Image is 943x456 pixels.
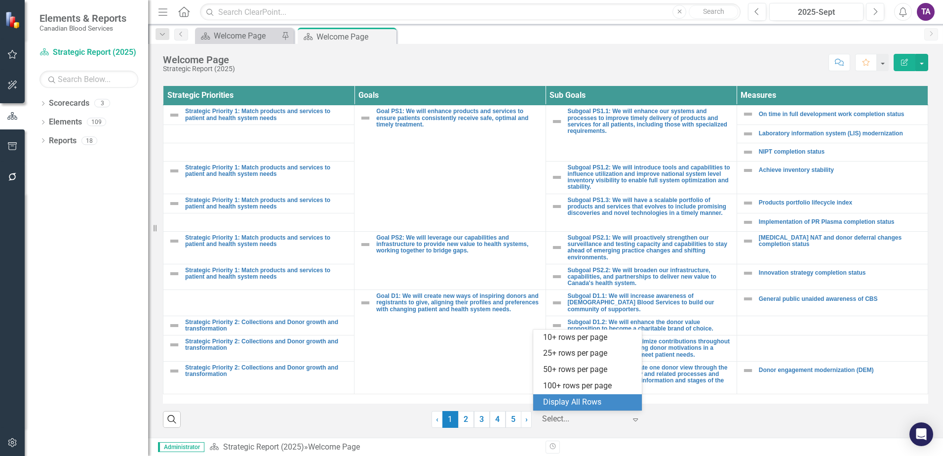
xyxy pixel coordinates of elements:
[163,105,354,124] td: Double-Click to Edit Right Click for Context Menu
[546,231,737,264] td: Double-Click to Edit Right Click for Context Menu
[568,235,732,261] a: Subgoal PS2.1: We will proactively strengthen our surveillance and testing capacity and capabilit...
[163,316,354,335] td: Double-Click to Edit Right Click for Context Menu
[163,335,354,362] td: Double-Click to Edit Right Click for Context Menu
[163,54,235,65] div: Welcome Page
[737,213,928,231] td: Double-Click to Edit Right Click for Context Menu
[163,161,354,194] td: Double-Click to Edit Right Click for Context Menu
[168,365,180,377] img: Not Defined
[742,365,754,376] img: Not Defined
[543,348,636,359] div: 25+ rows per page
[200,3,741,21] input: Search ClearPoint...
[759,367,923,373] a: Donor engagement modernization (DEM)
[214,30,279,42] div: Welcome Page
[354,105,546,232] td: Double-Click to Edit Right Click for Context Menu
[163,264,354,290] td: Double-Click to Edit Right Click for Context Menu
[737,105,928,124] td: Double-Click to Edit Right Click for Context Menu
[185,108,349,121] a: Strategic Priority 1: Match products and services to patient and health system needs
[742,128,754,140] img: Not Defined
[737,361,928,394] td: Double-Click to Edit Right Click for Context Menu
[163,361,354,394] td: Double-Click to Edit Right Click for Context Menu
[551,201,563,212] img: Not Defined
[158,442,204,452] span: Administrator
[689,5,738,19] button: Search
[209,442,538,453] div: »
[737,161,928,194] td: Double-Click to Edit Right Click for Context Menu
[49,117,82,128] a: Elements
[568,319,732,332] a: Subgoal D1.2: We will enhance the donor value proposition to become a charitable brand of choice.
[49,135,77,147] a: Reports
[525,415,528,424] span: ›
[163,194,354,213] td: Double-Click to Edit Right Click for Context Menu
[568,365,732,391] a: Subgoal D1.4: We will create one donor view through the introduction of technology and related pr...
[742,108,754,120] img: Not Defined
[759,130,923,137] a: Laboratory information system (LIS) modernization
[168,235,180,247] img: Not Defined
[546,264,737,290] td: Double-Click to Edit Right Click for Context Menu
[737,143,928,161] td: Double-Click to Edit Right Click for Context Menu
[185,235,349,248] a: Strategic Priority 1: Match products and services to patient and health system needs
[759,149,923,155] a: NIPT completion status
[359,297,371,309] img: Not Defined
[376,235,540,254] a: Goal PS2: We will leverage our capabilities and infrastructure to provide new value to health sys...
[376,108,540,128] a: Goal PS1: We will enhance products and services to ensure patients consistently receive safe, opt...
[354,231,546,290] td: Double-Click to Edit Right Click for Context Menu
[474,411,490,428] a: 3
[163,65,235,73] div: Strategic Report (2025)
[185,338,349,351] a: Strategic Priority 2: Collections and Donor growth and transformation
[546,105,737,161] td: Double-Click to Edit Right Click for Context Menu
[168,268,180,280] img: Not Defined
[742,235,754,247] img: Not Defined
[436,415,438,424] span: ‹
[546,194,737,231] td: Double-Click to Edit Right Click for Context Menu
[568,165,732,191] a: Subgoal PS1.2: We will introduce tools and capabilities to influence utilization and improve nati...
[543,332,636,343] div: 10+ rows per page
[185,319,349,332] a: Strategic Priority 2: Collections and Donor growth and transformation
[49,98,89,109] a: Scorecards
[94,99,110,108] div: 3
[759,200,923,206] a: Products portfolio lifecycle index
[185,267,349,280] a: Strategic Priority 1: Match products and services to patient and health system needs
[568,197,732,217] a: Subgoal PS1.3: We will have a scalable portfolio of products and services that evolves to include...
[354,290,546,394] td: Double-Click to Edit Right Click for Context Menu
[223,442,304,452] a: Strategic Report (2025)
[376,293,540,313] a: Goal D1: We will create new ways of inspiring donors and registrants to give, aligning their prof...
[543,364,636,375] div: 50+ rows per page
[737,231,928,264] td: Double-Click to Edit Right Click for Context Menu
[909,422,933,446] div: Open Intercom Messenger
[568,108,732,134] a: Subgoal PS1.1: We will enhance our systems and processes to improve timely delivery of products a...
[39,24,126,32] small: Canadian Blood Services
[551,242,563,253] img: Not Defined
[39,47,138,58] a: Strategic Report (2025)
[568,293,732,313] a: Subgoal D1.1: We will increase awareness of [DEMOGRAPHIC_DATA] Blood Services to build our commun...
[551,271,563,283] img: Not Defined
[359,239,371,250] img: Not Defined
[742,267,754,279] img: Not Defined
[543,380,636,392] div: 100+ rows per page
[773,6,860,18] div: 2025-Sept
[737,194,928,213] td: Double-Click to Edit Right Click for Context Menu
[742,146,754,158] img: Not Defined
[316,31,394,43] div: Welcome Page
[759,167,923,173] a: Achieve inventory stability
[917,3,935,21] button: TA
[759,296,923,302] a: General public unaided awareness of CBS
[4,10,23,29] img: ClearPoint Strategy
[308,442,360,452] div: Welcome Page
[168,165,180,177] img: Not Defined
[87,118,106,126] div: 109
[197,30,279,42] a: Welcome Page
[769,3,864,21] button: 2025-Sept
[39,12,126,24] span: Elements & Reports
[551,297,563,309] img: Not Defined
[759,270,923,276] a: Innovation strategy completion status
[168,198,180,209] img: Not Defined
[543,397,636,408] div: Display All Rows
[737,124,928,143] td: Double-Click to Edit Right Click for Context Menu
[759,235,923,248] a: [MEDICAL_DATA] NAT and donor deferral changes completion status
[737,264,928,290] td: Double-Click to Edit Right Click for Context Menu
[759,111,923,118] a: On time in full development work completion status
[168,109,180,121] img: Not Defined
[703,7,724,15] span: Search
[551,171,563,183] img: Not Defined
